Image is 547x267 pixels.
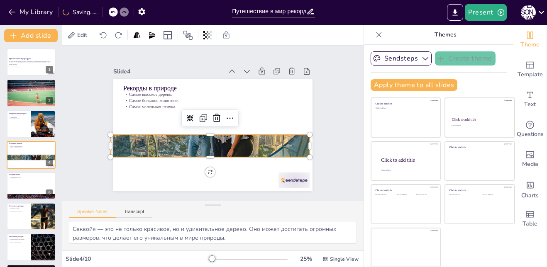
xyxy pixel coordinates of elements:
[513,114,547,144] div: Get real-time input from your audience
[9,178,53,180] p: Самый долгожитель.
[46,159,53,166] div: 4
[9,205,29,207] p: Спортивные рекорды
[371,51,432,66] button: Sendsteps
[7,110,56,138] div: 3
[9,80,53,83] p: Что такое чемпион и рекорд?
[376,102,435,105] div: Click to add title
[482,194,508,196] div: Click to add text
[9,239,29,240] p: Большой прыжок на скакалке.
[46,220,53,228] div: 6
[517,130,544,139] span: Questions
[376,194,394,196] div: Click to add text
[449,146,509,148] div: Click to add title
[9,211,29,212] p: Спортивные достижения.
[523,219,537,228] span: Table
[46,251,53,259] div: 7
[449,194,476,196] div: Click to add text
[7,141,56,168] div: 4
[330,256,359,262] span: Single View
[452,117,507,121] div: Click to add title
[7,79,56,107] div: 2
[9,117,29,118] p: Спор о птице.
[9,207,29,209] p: [PERSON_NAME].
[416,194,435,196] div: Click to add text
[386,25,505,45] p: Themes
[69,209,116,218] button: Speaker Notes
[376,107,435,109] div: Click to add text
[6,5,56,19] button: My Library
[521,5,536,20] div: А [PERSON_NAME]
[63,8,98,16] div: Saving......
[180,36,275,194] p: Самая маленькая птичка.
[376,189,435,192] div: Click to add title
[7,49,56,76] div: 1
[9,146,53,147] p: Самое большое животное.
[371,79,457,91] button: Apply theme to all slides
[435,51,496,66] button: Create theme
[69,221,357,244] textarea: Секвойя — это не только красивое, но и удивительное дерево. Оно может достигать огромных размеров...
[205,9,266,108] div: Slide 4
[46,97,53,104] div: 2
[9,142,53,145] p: Рекорды в природе
[381,157,434,163] div: Click to add title
[9,177,53,178] p: Самый низкий человек.
[522,160,538,169] span: Media
[66,255,208,263] div: Slide 4 / 10
[7,233,56,261] div: 7
[513,55,547,85] div: Add ready made slides
[513,174,547,204] div: Add charts and graphs
[465,4,506,21] button: Present
[513,204,547,234] div: Add a table
[9,242,29,243] p: Самая большая пицца.
[9,175,53,177] p: Самый высокий человек.
[520,40,540,49] span: Theme
[296,255,316,263] div: 25 %
[7,203,56,230] div: 6
[9,235,29,238] p: Необычные рекорды
[46,66,53,73] div: 1
[447,4,463,21] button: Export to PowerPoint
[190,30,285,188] p: Самое высокое дерево.
[9,65,53,67] p: Generated with [URL]
[452,125,507,127] div: Click to add text
[9,147,53,149] p: Самая маленькая птичка.
[9,209,29,211] p: Титулованный гимнаст.
[9,118,29,120] p: Ответы на вопросы.
[513,144,547,174] div: Add images, graphics, shapes or video
[7,172,56,199] div: 5
[9,112,29,115] p: История Книги рекордов
[381,170,433,171] div: Click to add body
[9,61,53,65] p: На этом уроке мы узнаем о рекордах, их значении и удивительных достижениях людей и природы. Мы по...
[524,100,536,109] span: Text
[185,33,280,191] p: Самое большое животное.
[116,209,153,218] button: Transcript
[76,31,89,39] span: Edit
[518,70,543,79] span: Template
[449,189,509,192] div: Click to add title
[9,58,31,59] strong: Путешествие в мир рекордов
[9,83,53,84] p: Чемпион — это тот, кто победил.
[521,191,539,200] span: Charts
[513,85,547,114] div: Add text boxes
[232,5,306,17] input: Insert title
[9,84,53,85] p: Рекорд — наивысшее достижение.
[46,128,53,135] div: 3
[521,4,536,21] button: А [PERSON_NAME]
[9,173,53,175] p: Рекорды людей
[194,26,292,185] p: Рекорды в природе
[4,29,58,42] button: Add slide
[9,240,29,242] p: Количество собак.
[46,189,53,197] div: 5
[9,144,53,146] p: Самое высокое дерево.
[9,115,29,117] p: Основание Книги рекордов.
[183,30,193,40] span: Position
[513,25,547,55] div: Change the overall theme
[9,85,53,87] p: Примеры из жизни.
[161,29,174,42] div: Layout
[396,194,415,196] div: Click to add text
